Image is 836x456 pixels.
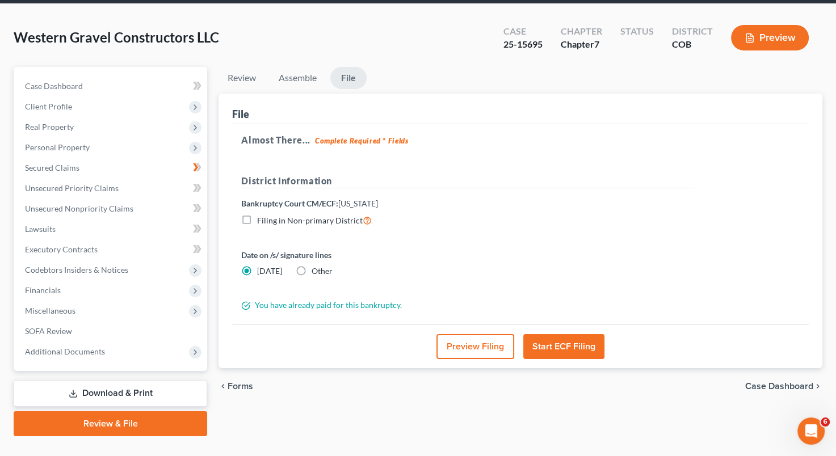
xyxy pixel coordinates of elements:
[143,18,166,41] img: Profile image for Lindsey
[241,249,463,261] label: Date on /s/ signature lines
[228,382,253,391] span: Forms
[270,67,326,89] a: Assemble
[23,284,190,296] div: Attorney's Disclosure of Compensation
[503,25,543,38] div: Case
[257,216,363,225] span: Filing in Non-primary District
[731,25,809,50] button: Preview
[219,382,268,391] button: chevron_left Forms
[16,76,207,96] a: Case Dashboard
[25,122,74,132] span: Real Property
[16,178,207,199] a: Unsecured Priority Claims
[25,347,105,356] span: Additional Documents
[219,382,228,391] i: chevron_left
[745,382,813,391] span: Case Dashboard
[195,18,216,39] div: Close
[25,81,83,91] span: Case Dashboard
[23,24,99,36] img: logo
[25,224,56,234] span: Lawsuits
[14,29,219,45] span: Western Gravel Constructors LLC
[241,174,695,188] h5: District Information
[330,67,367,89] a: File
[312,266,333,276] span: Other
[180,380,198,388] span: Help
[672,38,713,51] div: COB
[152,352,227,397] button: Help
[16,333,211,354] div: Amendments
[11,199,216,242] div: Send us a messageWe typically reply in a few hours
[219,67,265,89] a: Review
[797,417,825,445] iframe: Intercom live chat
[23,220,190,232] div: We typically reply in a few hours
[94,380,133,388] span: Messages
[241,133,800,147] h5: Almost There...
[75,352,151,397] button: Messages
[25,380,51,388] span: Home
[12,150,215,192] div: Profile image for LindseyYou're welcome! I'm glad we got that figured out. Let me know if you hav...
[23,160,46,183] img: Profile image for Lindsey
[14,411,207,436] a: Review & File
[315,136,409,145] strong: Complete Required * Fields
[121,18,144,41] img: Profile image for Emma
[16,280,211,301] div: Attorney's Disclosure of Compensation
[16,321,207,341] a: SOFA Review
[16,252,211,275] button: Search for help
[257,266,282,276] span: [DATE]
[16,199,207,219] a: Unsecured Nonpriority Claims
[561,25,602,38] div: Chapter
[14,380,207,407] a: Download & Print
[51,161,532,170] span: You're welcome! I'm glad we got that figured out. Let me know if you have any other questions and...
[503,38,543,51] div: 25-15695
[25,142,90,152] span: Personal Property
[436,334,514,359] button: Preview Filing
[51,171,116,183] div: [PERSON_NAME]
[23,143,204,155] div: Recent message
[523,334,604,359] button: Start ECF Filing
[25,285,61,295] span: Financials
[594,39,599,49] span: 7
[561,38,602,51] div: Chapter
[119,171,150,183] div: • [DATE]
[25,326,72,336] span: SOFA Review
[232,107,249,121] div: File
[16,219,207,239] a: Lawsuits
[338,199,378,208] span: [US_STATE]
[25,244,98,254] span: Executory Contracts
[23,258,92,270] span: Search for help
[23,81,204,100] p: Hi there!
[236,299,701,311] div: You have already paid for this bankruptcy.
[25,163,79,172] span: Secured Claims
[23,305,190,329] div: Statement of Financial Affairs - Payments Made in the Last 90 days
[620,25,654,38] div: Status
[241,197,378,209] label: Bankruptcy Court CM/ECF:
[23,338,190,350] div: Amendments
[16,239,207,260] a: Executory Contracts
[16,158,207,178] a: Secured Claims
[25,204,133,213] span: Unsecured Nonpriority Claims
[23,100,204,119] p: How can we help?
[25,265,128,275] span: Codebtors Insiders & Notices
[25,183,119,193] span: Unsecured Priority Claims
[821,417,830,427] span: 6
[16,301,211,333] div: Statement of Financial Affairs - Payments Made in the Last 90 days
[672,25,713,38] div: District
[745,382,822,391] a: Case Dashboard chevron_right
[11,133,216,193] div: Recent messageProfile image for LindseyYou're welcome! I'm glad we got that figured out. Let me k...
[813,382,822,391] i: chevron_right
[23,208,190,220] div: Send us a message
[25,306,75,315] span: Miscellaneous
[165,18,187,41] img: Profile image for James
[25,102,72,111] span: Client Profile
